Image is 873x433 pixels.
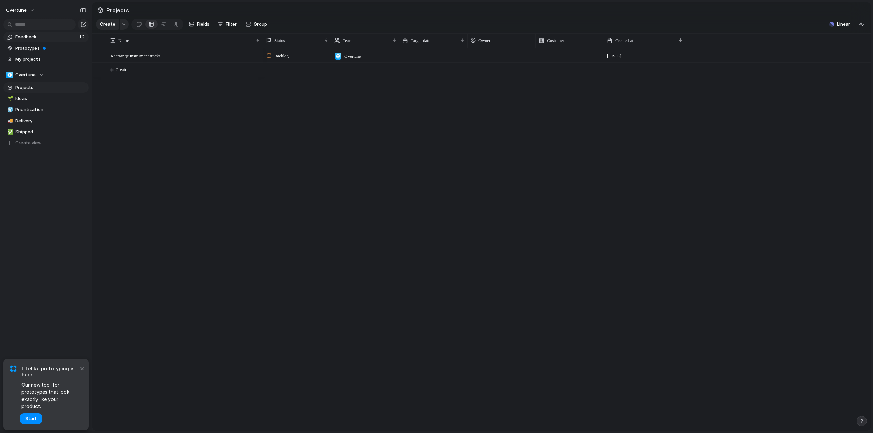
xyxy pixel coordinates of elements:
span: Team [343,37,353,44]
span: [DATE] [607,52,621,59]
button: 🚚 [6,118,13,124]
span: Overtune [15,72,36,78]
span: Owner [478,37,490,44]
a: Feedback12 [3,32,89,42]
span: Start [25,415,37,422]
span: Fields [197,21,209,28]
a: My projects [3,54,89,64]
span: Linear [837,21,850,28]
span: Created at [615,37,633,44]
span: Name [118,37,129,44]
span: Create [116,66,127,73]
button: Filter [215,19,239,30]
button: Create view [3,138,89,148]
span: Prioritization [15,106,86,113]
span: My projects [15,56,86,63]
button: 🧊 [6,106,13,113]
button: Create [96,19,119,30]
span: Projects [15,84,86,91]
span: Feedback [15,34,77,41]
span: Shipped [15,128,86,135]
span: Filter [226,21,237,28]
button: Overtune [3,70,89,80]
a: 🚚Delivery [3,116,89,126]
span: Ideas [15,95,86,102]
span: Projects [105,4,130,16]
button: Overtune [3,5,39,16]
span: Delivery [15,118,86,124]
span: Create view [15,140,42,146]
div: 🚚 [7,117,12,125]
span: Overtune [6,7,27,14]
span: Prototypes [15,45,86,52]
span: 12 [79,34,86,41]
span: Overtune [344,53,361,60]
button: Fields [186,19,212,30]
span: Status [274,37,285,44]
span: Rearrange instrument tracks [110,51,161,59]
span: Target date [411,37,430,44]
span: Create [100,21,115,28]
button: Group [242,19,270,30]
a: ✅Shipped [3,127,89,137]
span: Group [254,21,267,28]
button: Linear [827,19,853,29]
span: Our new tool for prototypes that look exactly like your product. [21,381,78,410]
a: Projects [3,82,89,93]
a: Prototypes [3,43,89,53]
a: 🌱Ideas [3,94,89,104]
span: Backlog [274,52,289,59]
button: ✅ [6,128,13,135]
a: 🧊Prioritization [3,105,89,115]
span: Customer [547,37,564,44]
div: 🧊 [7,106,12,114]
button: 🌱 [6,95,13,102]
button: Start [20,413,42,424]
span: Lifelike prototyping is here [21,366,78,378]
div: 🌱 [7,95,12,103]
button: Dismiss [78,364,86,372]
div: ✅ [7,128,12,136]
